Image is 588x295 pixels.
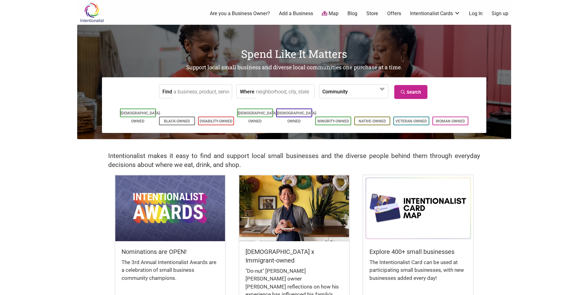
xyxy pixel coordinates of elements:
[245,247,343,265] h5: [DEMOGRAPHIC_DATA] x Immigrant-owned
[369,247,467,256] h5: Explore 400+ small businesses
[256,85,313,99] input: neighborhood, city, state
[210,10,270,17] a: Are you a Business Owner?
[121,111,161,123] a: [DEMOGRAPHIC_DATA]-Owned
[200,119,232,123] a: Disability-Owned
[410,10,460,17] a: Intentionalist Cards
[162,85,172,98] label: Find
[317,119,349,123] a: Minority-Owned
[347,10,357,17] a: Blog
[396,119,427,123] a: Veteran-Owned
[492,10,508,17] a: Sign up
[164,119,190,123] a: Black-Owned
[122,259,219,289] div: The 3rd Annual Intentionalist Awards are a celebration of small business community champions.
[322,10,338,17] a: Map
[122,247,219,256] h5: Nominations are OPEN!
[77,64,511,71] h2: Support local small business and diverse local communities one purchase at a time.
[469,10,483,17] a: Log In
[359,119,386,123] a: Native-Owned
[277,111,317,123] a: [DEMOGRAPHIC_DATA]-Owned
[387,10,401,17] a: Offers
[369,259,467,289] div: The Intentionalist Card can be used at participating small businesses, with new businesses added ...
[322,85,348,98] label: Community
[436,119,465,123] a: Woman-Owned
[279,10,313,17] a: Add a Business
[238,111,278,123] a: [DEMOGRAPHIC_DATA]-Owned
[366,10,378,17] a: Store
[363,175,473,241] img: Intentionalist Card Map
[240,85,254,98] label: Where
[77,46,511,61] h1: Spend Like It Matters
[108,152,480,169] h2: Intentionalist makes it easy to find and support local small businesses and the diverse people be...
[174,85,230,99] input: a business, product, service
[394,85,427,99] a: Search
[239,175,349,241] img: King Donuts - Hong Chhuor
[77,2,107,23] img: Intentionalist
[115,175,225,241] img: Intentionalist Awards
